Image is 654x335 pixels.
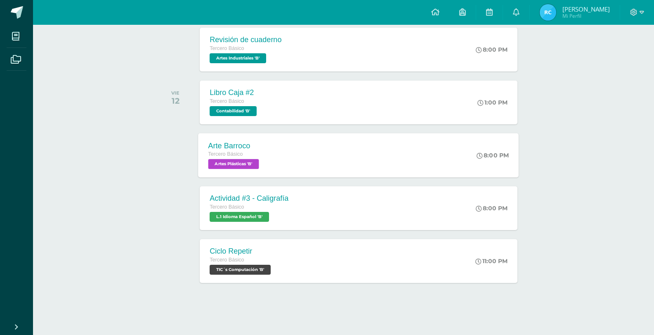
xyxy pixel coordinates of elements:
span: [PERSON_NAME] [562,5,610,13]
span: Mi Perfil [562,12,610,19]
div: 8:00 PM [476,204,508,212]
div: 12 [171,96,179,106]
span: Contabilidad 'B' [210,106,257,116]
div: Actividad #3 - Caligrafía [210,194,288,203]
div: 1:00 PM [477,99,508,106]
div: 11:00 PM [475,257,508,265]
span: Tercero Básico [210,204,244,210]
span: Tercero Básico [210,257,244,263]
span: Artes Industriales 'B' [210,53,266,63]
div: Arte Barroco [208,141,261,150]
div: Libro Caja #2 [210,88,259,97]
span: TIC´s Computación 'B' [210,265,271,275]
span: Tercero Básico [210,45,244,51]
div: 8:00 PM [477,152,509,159]
div: Ciclo Repetir [210,247,273,256]
div: 8:00 PM [476,46,508,53]
img: b267056732fc5bd767e1306c90ee396b.png [540,4,556,21]
span: Tercero Básico [210,98,244,104]
span: Tercero Básico [208,151,243,157]
div: VIE [171,90,179,96]
span: Artes Plásticas 'B' [208,159,259,169]
div: Revisión de cuaderno [210,36,281,44]
span: L.1 Idioma Español 'B' [210,212,269,222]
